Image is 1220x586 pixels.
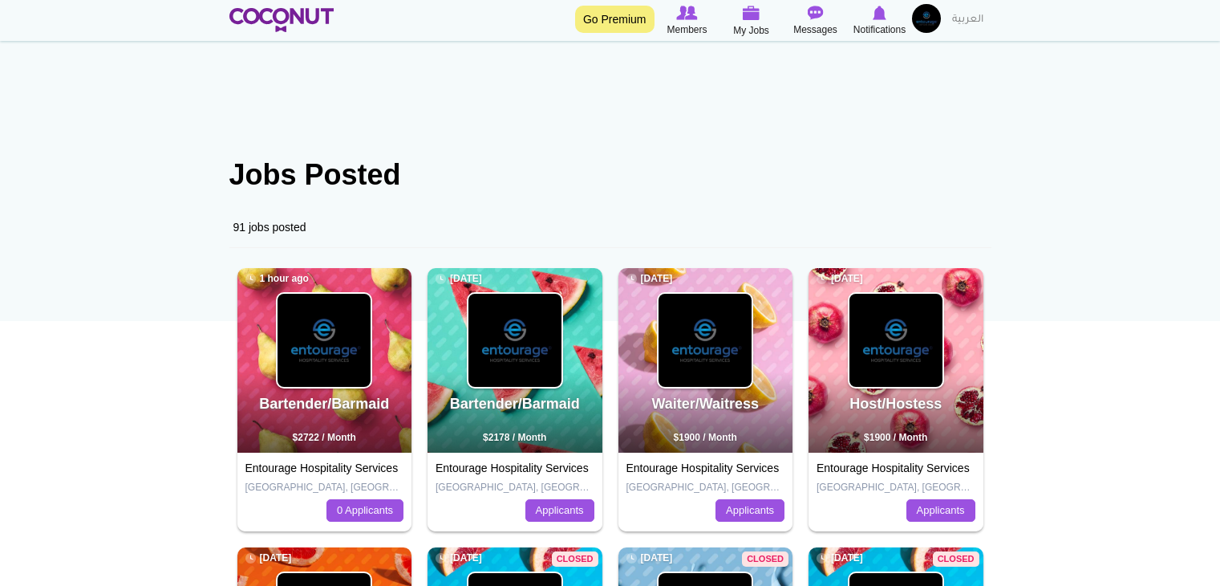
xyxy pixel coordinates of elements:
a: Host/Hostess [849,396,942,412]
p: [GEOGRAPHIC_DATA], [GEOGRAPHIC_DATA] [245,481,404,494]
img: Entourage Hospitality Services [468,294,561,387]
span: $1900 / Month [864,432,927,443]
span: Closed [933,551,979,567]
a: My Jobs My Jobs [719,4,784,39]
span: Messages [793,22,837,38]
span: [DATE] [626,551,673,565]
h1: Jobs Posted [229,159,991,191]
a: Entourage Hospitality Services [245,462,399,474]
a: Waiter/Waitress [651,396,759,412]
span: [DATE] [436,551,482,565]
a: Entourage Hospitality Services [436,462,589,474]
a: Bartender/Barmaid [259,396,389,412]
span: $2722 / Month [293,432,356,443]
span: [DATE] [817,551,863,565]
img: Entourage Hospitality Services [659,294,752,387]
span: Closed [552,551,598,567]
span: Members [667,22,707,38]
img: My Jobs [743,6,760,20]
a: Applicants [715,499,784,522]
span: [DATE] [245,551,292,565]
span: My Jobs [733,22,769,39]
a: Applicants [525,499,594,522]
span: [DATE] [436,272,482,286]
img: Notifications [873,6,886,20]
a: Applicants [906,499,975,522]
a: 0 Applicants [326,499,403,522]
div: 91 jobs posted [229,207,991,248]
span: [DATE] [626,272,673,286]
a: Go Premium [575,6,655,33]
span: 1 hour ago [245,272,309,286]
p: [GEOGRAPHIC_DATA], [GEOGRAPHIC_DATA] [817,481,975,494]
img: Entourage Hospitality Services [849,294,942,387]
img: Home [229,8,334,32]
a: العربية [944,4,991,36]
a: Notifications Notifications [848,4,912,38]
span: $1900 / Month [674,432,737,443]
span: Notifications [853,22,906,38]
span: [DATE] [817,272,863,286]
img: Browse Members [676,6,697,20]
span: $2178 / Month [483,432,546,443]
img: Messages [808,6,824,20]
a: Entourage Hospitality Services [626,462,780,474]
a: Browse Members Members [655,4,719,38]
p: [GEOGRAPHIC_DATA], [GEOGRAPHIC_DATA] [626,481,785,494]
span: Closed [742,551,788,567]
a: Bartender/Barmaid [450,396,580,412]
img: Entourage Hospitality Services [278,294,371,387]
a: Entourage Hospitality Services [817,462,970,474]
a: Messages Messages [784,4,848,38]
p: [GEOGRAPHIC_DATA], [GEOGRAPHIC_DATA] [436,481,594,494]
